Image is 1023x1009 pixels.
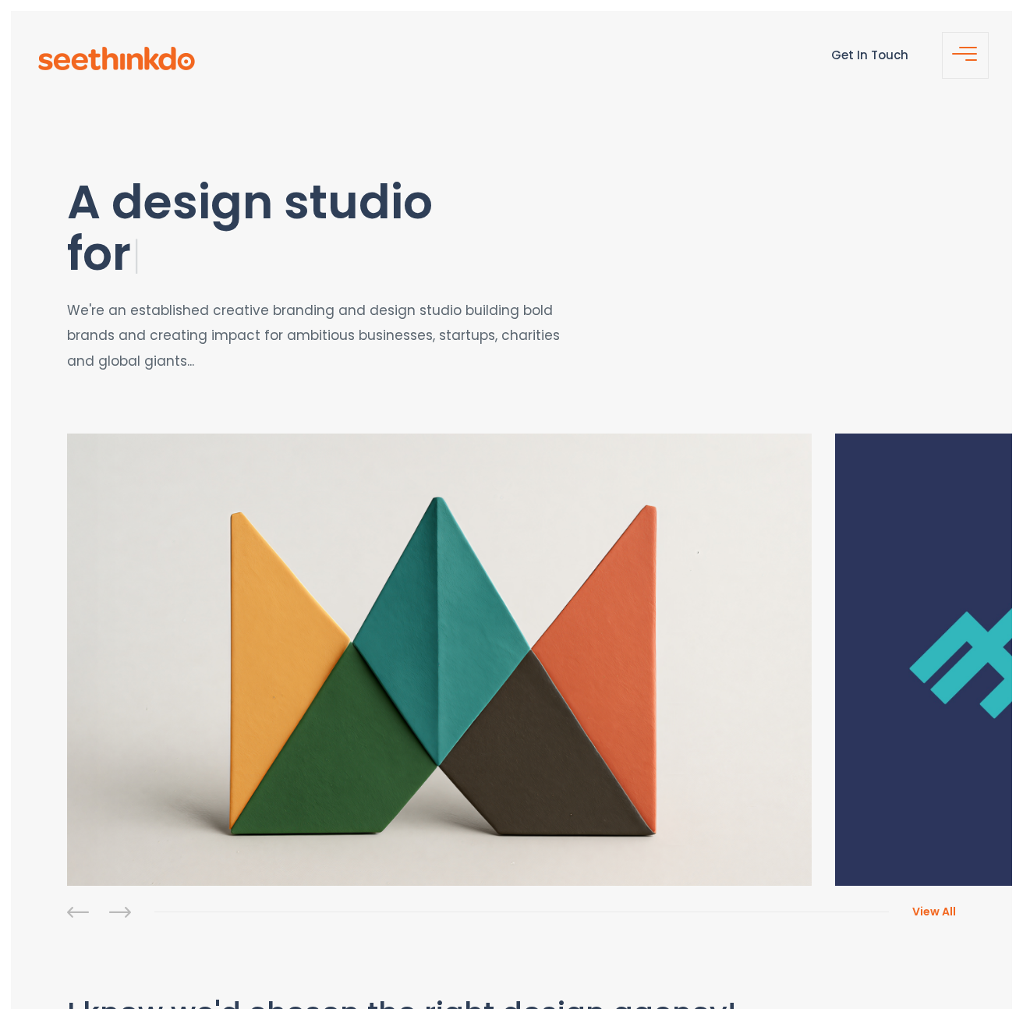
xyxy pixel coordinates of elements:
[67,298,576,374] p: We're an established creative branding and design studio building bold brands and creating impact...
[889,904,956,919] a: View All
[67,176,652,282] h1: A design studio for
[912,904,956,919] span: View All
[38,47,195,70] img: see-think-do-logo.png
[831,47,908,63] a: Get In Touch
